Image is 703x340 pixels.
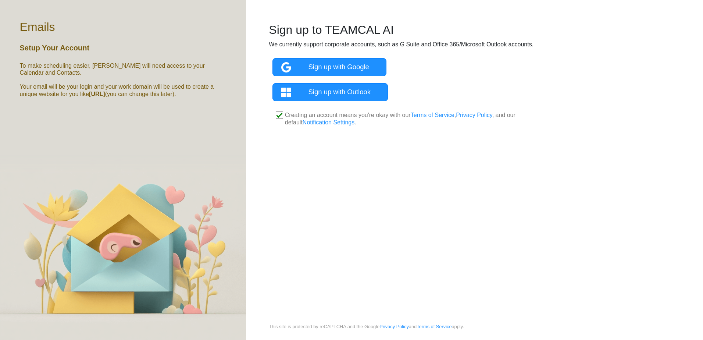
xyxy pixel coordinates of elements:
h2: Emails [20,20,55,34]
small: This site is protected by reCAPTCHA and the Google and apply. [269,323,464,340]
a: Privacy Policy [379,324,409,329]
img: google_icon3.png [281,62,308,72]
a: Sign up with Outlook [272,83,388,101]
input: Creating an account means you're okay with ourTerms of Service,Privacy Policy, and our defaultNot... [276,111,283,119]
a: Privacy Policy [456,112,492,118]
p: We currently support corporate accounts, such as G Suite and Office 365/Microsoft Outlook accounts. [269,40,680,49]
p: Creating an account means you're okay with our , , and our default . [285,111,528,126]
h2: Sign up to TEAMCAL AI [269,23,680,37]
a: Sign up with Google [272,58,387,76]
h6: To make scheduling easier, [PERSON_NAME] will need access to your Calendar and Contacts. Your ema... [20,62,226,98]
a: Terms of Service [417,324,452,329]
img: microsoft_icon2.png [281,87,308,98]
h5: Setup Your Account [20,43,90,52]
b: [URL] [89,91,105,97]
a: Notification Settings [303,119,354,125]
a: Terms of Service [411,112,454,118]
